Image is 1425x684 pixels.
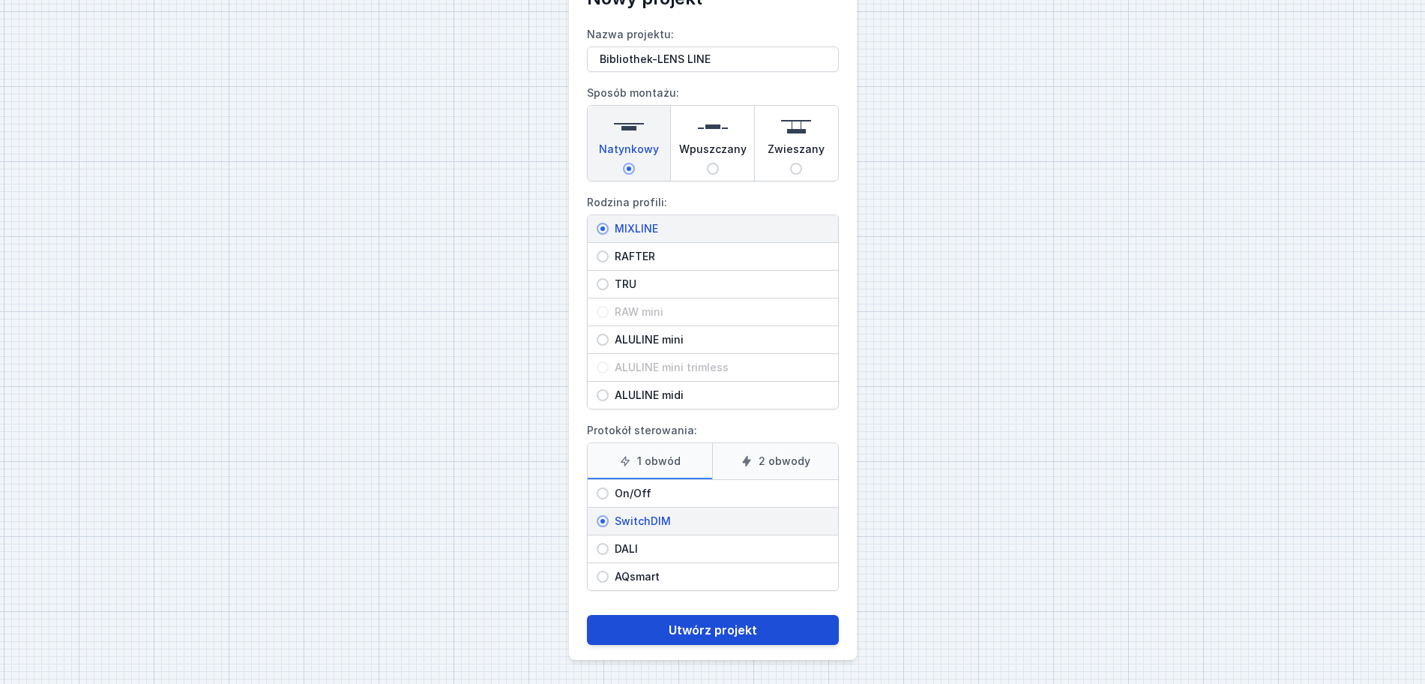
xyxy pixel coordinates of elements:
[768,142,825,163] span: Zwieszany
[609,486,829,501] span: On/Off
[587,22,839,72] label: Nazwa projektu:
[609,569,829,584] span: AQsmart
[597,278,609,290] input: TRU
[588,443,713,479] label: 1 obwód
[587,615,839,645] button: Utwórz projekt
[790,163,802,175] input: Zwieszany
[707,163,719,175] input: Wpuszczany
[587,418,839,591] label: Protokół sterowania:
[623,163,635,175] input: Natynkowy
[609,332,829,347] span: ALULINE mini
[597,250,609,262] input: RAFTER
[597,487,609,499] input: On/Off
[597,543,609,555] input: DALI
[587,81,839,181] label: Sposób montażu:
[597,515,609,527] input: SwitchDIM
[597,223,609,235] input: MIXLINE
[712,443,838,479] label: 2 obwody
[597,571,609,583] input: AQsmart
[609,514,829,529] span: SwitchDIM
[614,112,644,142] img: surface.svg
[597,334,609,346] input: ALULINE mini
[609,249,829,264] span: RAFTER
[609,221,829,236] span: MIXLINE
[587,190,839,409] label: Rodzina profili:
[609,541,829,556] span: DALI
[597,389,609,401] input: ALULINE midi
[609,277,829,292] span: TRU
[609,388,829,403] span: ALULINE midi
[599,142,659,163] span: Natynkowy
[698,112,728,142] img: recessed.svg
[679,142,747,163] span: Wpuszczany
[587,46,839,72] input: Nazwa projektu:
[781,112,811,142] img: suspended.svg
